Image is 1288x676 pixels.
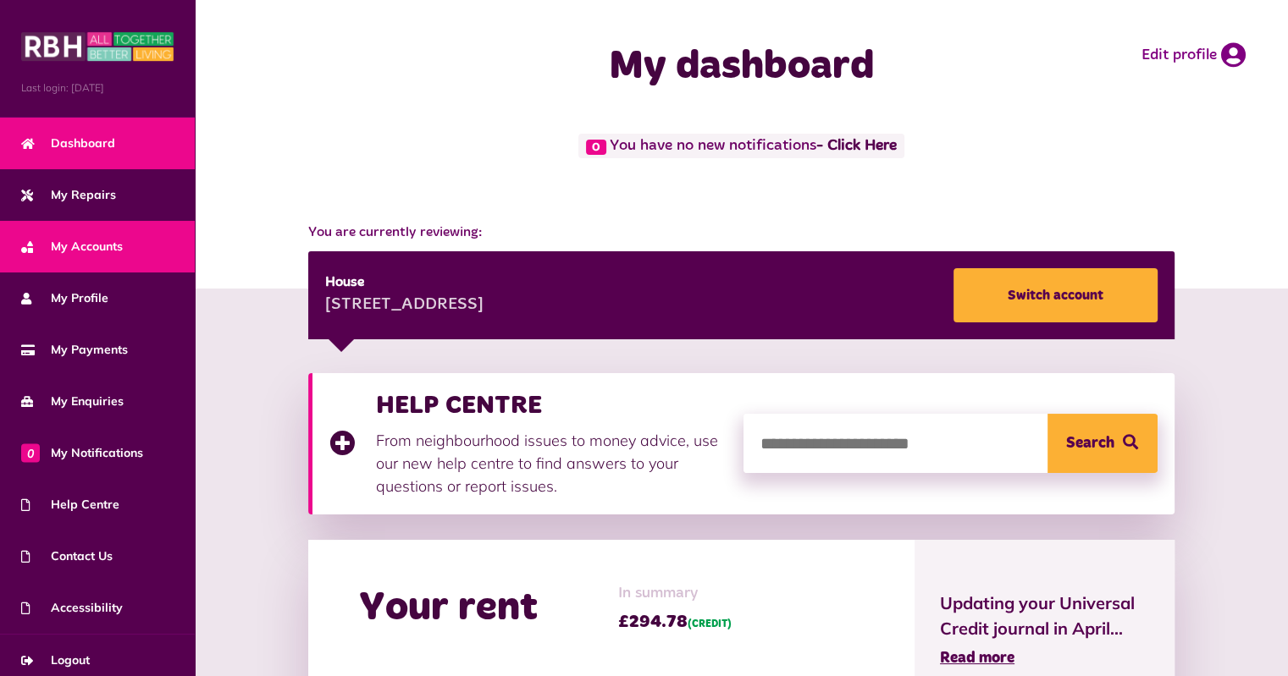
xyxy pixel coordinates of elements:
[688,619,732,629] span: (CREDIT)
[578,134,904,158] span: You have no new notifications
[1048,414,1158,473] button: Search
[940,591,1149,670] a: Updating your Universal Credit journal in April... Read more
[940,591,1149,641] span: Updating your Universal Credit journal in April...
[485,42,998,91] h1: My dashboard
[618,582,732,605] span: In summary
[359,584,538,633] h2: Your rent
[21,238,123,256] span: My Accounts
[940,651,1014,666] span: Read more
[376,429,727,497] p: From neighbourhood issues to money advice, use our new help centre to find answers to your questi...
[21,651,90,669] span: Logout
[376,390,727,420] h3: HELP CENTRE
[21,393,124,410] span: My Enquiries
[21,547,113,565] span: Contact Us
[954,268,1158,322] a: Switch account
[21,443,40,462] span: 0
[1142,42,1246,68] a: Edit profile
[21,186,116,204] span: My Repairs
[21,496,119,514] span: Help Centre
[21,289,108,307] span: My Profile
[586,140,606,155] span: 0
[21,444,143,462] span: My Notifications
[325,293,484,318] div: [STREET_ADDRESS]
[618,609,732,635] span: £294.78
[21,135,115,152] span: Dashboard
[21,30,174,63] img: MyRBH
[325,272,484,293] div: House
[21,341,128,359] span: My Payments
[21,80,174,96] span: Last login: [DATE]
[308,223,1174,243] span: You are currently reviewing:
[816,139,897,154] a: - Click Here
[1066,414,1114,473] span: Search
[21,599,123,617] span: Accessibility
